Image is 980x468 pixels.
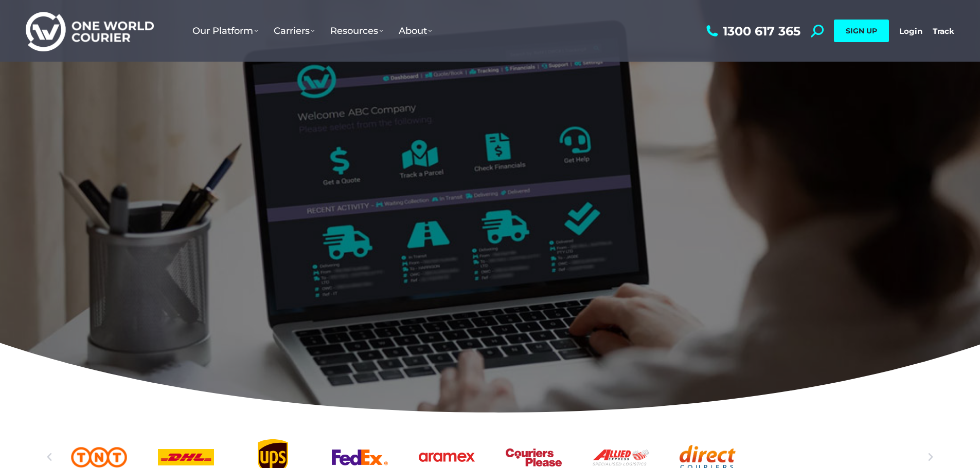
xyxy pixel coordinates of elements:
span: SIGN UP [846,26,877,35]
span: About [399,25,432,36]
a: SIGN UP [834,20,889,42]
a: Carriers [266,15,323,47]
img: One World Courier [26,10,154,52]
a: Track [933,26,954,36]
span: Our Platform [192,25,258,36]
a: Our Platform [185,15,266,47]
a: 1300 617 365 [704,25,800,38]
span: Resources [330,25,383,36]
a: About [391,15,440,47]
span: Carriers [274,25,315,36]
a: Resources [323,15,391,47]
a: Login [899,26,922,36]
